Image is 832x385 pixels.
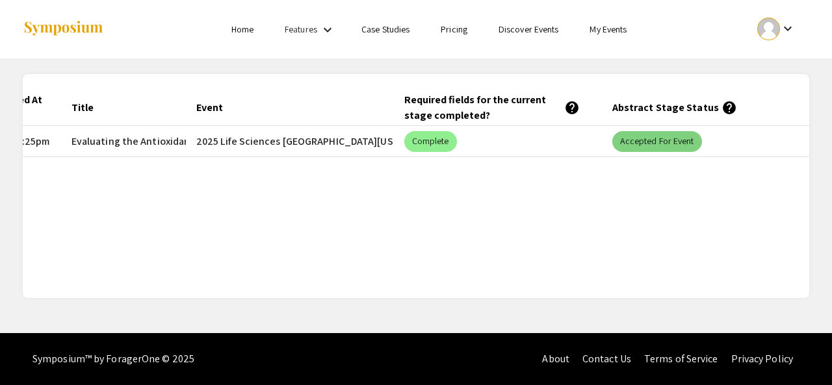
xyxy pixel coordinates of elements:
[564,100,580,116] mat-icon: help
[32,333,194,385] div: Symposium™ by ForagerOne © 2025
[499,23,559,35] a: Discover Events
[10,327,55,375] iframe: Chat
[196,100,223,116] div: Event
[612,131,702,152] mat-chip: Accepted for Event
[71,100,105,116] div: Title
[590,23,627,35] a: My Events
[285,23,317,35] a: Features
[231,23,253,35] a: Home
[23,20,104,38] img: Symposium by ForagerOne
[361,23,409,35] a: Case Studies
[441,23,467,35] a: Pricing
[602,90,810,126] mat-header-cell: Abstract Stage Status
[196,100,235,116] div: Event
[71,100,94,116] div: Title
[644,352,718,366] a: Terms of Service
[404,131,457,152] mat-chip: Complete
[404,92,591,123] div: Required fields for the current stage completed?help
[721,100,737,116] mat-icon: help
[582,352,631,366] a: Contact Us
[404,92,580,123] div: Required fields for the current stage completed?
[542,352,569,366] a: About
[731,352,793,366] a: Privacy Policy
[780,21,796,36] mat-icon: Expand account dropdown
[71,134,636,149] span: Evaluating the Antioxidant Effects of Kaempferol on Sodium Dichromate-induced [MEDICAL_DATA] in H...
[320,22,335,38] mat-icon: Expand Features list
[186,126,394,157] mat-cell: 2025 Life Sciences [GEOGRAPHIC_DATA][US_STATE] STEM Undergraduate Symposium
[744,14,809,43] button: Expand account dropdown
